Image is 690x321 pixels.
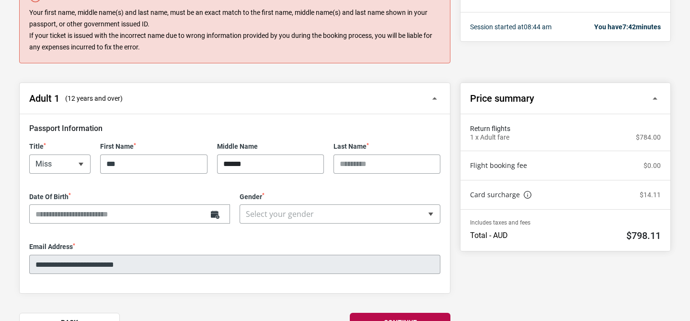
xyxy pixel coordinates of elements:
[29,7,440,53] p: Your first name, middle name(s) and last name, must be an exact match to the first name, middle n...
[29,124,440,133] h3: Passport Information
[240,193,440,201] label: Gender
[644,162,661,170] p: $0.00
[470,124,661,133] span: Return flights
[29,143,91,151] label: Title
[470,22,552,32] p: Session started at
[29,193,230,201] label: Date Of Birth
[470,231,508,240] p: Total - AUD
[246,209,314,219] span: Select your gender
[640,191,661,199] p: $14.11
[100,143,207,151] label: First Name
[622,23,636,31] span: 7:42
[460,83,670,114] button: Price summary
[65,94,123,103] span: (12 years and over)
[470,219,661,226] p: Includes taxes and fees
[333,143,440,151] label: Last Name
[240,204,440,224] span: Select your gender
[30,155,90,173] span: Miss
[20,83,450,114] button: Adult 1 (12 years and over)
[29,93,59,104] h2: Adult 1
[470,93,534,104] h2: Price summary
[29,155,91,174] span: Miss
[470,190,531,200] a: Card surcharge
[29,243,440,251] label: Email Address
[470,161,527,170] a: Flight booking fee
[626,230,661,241] h2: $798.11
[594,22,661,32] p: You have minutes
[470,133,509,142] p: 1 x Adult fare
[524,23,552,31] span: 08:44 am
[240,205,440,224] span: Select your gender
[636,133,661,142] p: $784.00
[217,143,324,151] label: Middle Name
